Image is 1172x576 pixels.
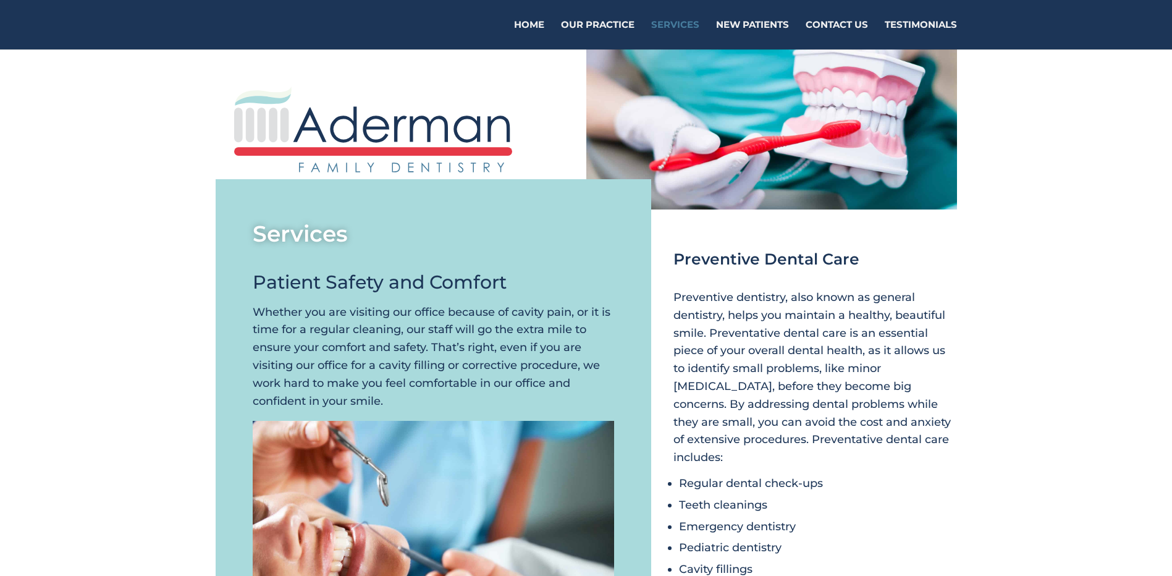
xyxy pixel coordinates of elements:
a: Home [514,20,544,49]
p: Preventive dentistry, also known as general dentistry, helps you maintain a healthy, beautiful sm... [673,289,956,467]
li: Emergency dentistry [679,521,956,543]
li: Regular dental check-ups [679,478,956,499]
img: aderman-logo-full-color-on-transparent-vector [234,87,512,172]
p: Whether you are visiting our office because of cavity pain, or it is time for a regular cleaning,... [253,303,615,410]
a: Contact Us [806,20,868,49]
h2: Patient Safety and Comfort [253,268,615,303]
li: Pediatric dentistry [679,542,956,564]
a: Our Practice [561,20,634,49]
a: Services [651,20,699,49]
a: Testimonials [885,20,957,49]
h2: Preventive Dental Care [673,247,956,277]
h1: Services [253,216,615,258]
li: Teeth cleanings [679,499,956,521]
a: New Patients [716,20,789,49]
